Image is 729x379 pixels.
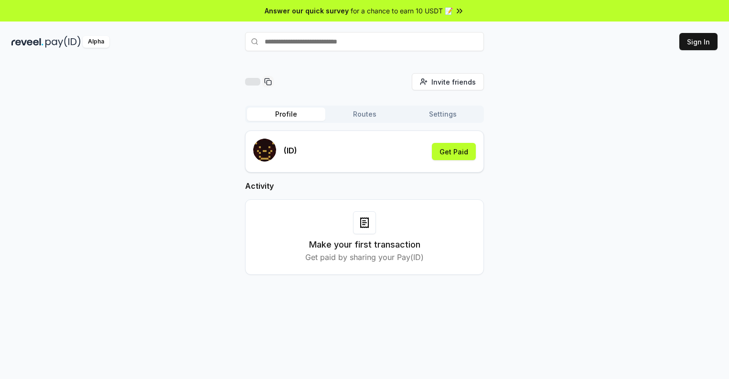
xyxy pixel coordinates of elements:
button: Sign In [679,33,718,50]
div: Alpha [83,36,109,48]
img: pay_id [45,36,81,48]
span: Invite friends [431,77,476,87]
span: for a chance to earn 10 USDT 📝 [351,6,453,16]
h2: Activity [245,180,484,192]
button: Settings [404,108,482,121]
p: (ID) [284,145,297,156]
p: Get paid by sharing your Pay(ID) [305,251,424,263]
button: Get Paid [432,143,476,160]
button: Profile [247,108,325,121]
img: reveel_dark [11,36,43,48]
h3: Make your first transaction [309,238,420,251]
span: Answer our quick survey [265,6,349,16]
button: Routes [325,108,404,121]
button: Invite friends [412,73,484,90]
